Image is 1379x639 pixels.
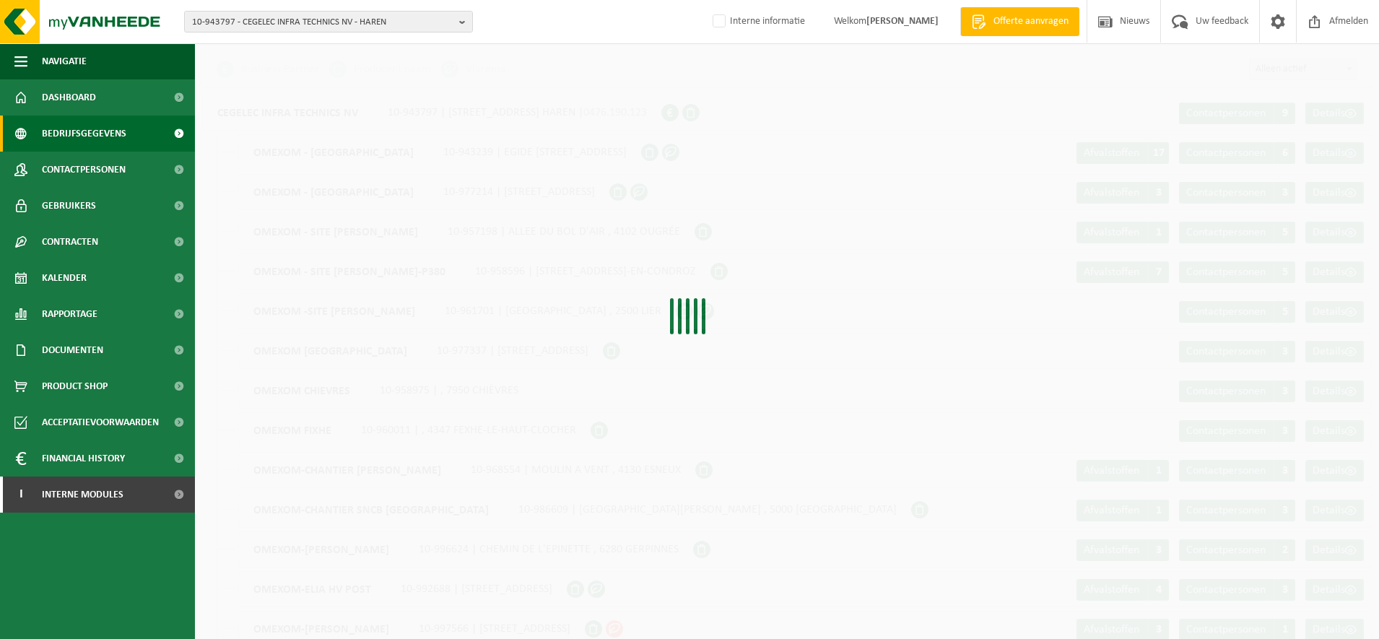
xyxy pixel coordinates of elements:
[1274,103,1295,124] span: 9
[1274,460,1295,482] span: 3
[1305,261,1364,283] a: Details
[1179,103,1295,124] a: Contactpersonen 9
[14,477,27,513] span: I
[1305,381,1364,402] a: Details
[1076,539,1169,561] a: Afvalstoffen 3
[42,404,159,440] span: Acceptatievoorwaarden
[1313,346,1345,357] span: Details
[1186,346,1266,357] span: Contactpersonen
[1147,182,1169,204] span: 3
[1313,544,1345,556] span: Details
[1305,460,1364,482] a: Details
[1084,147,1139,159] span: Afvalstoffen
[238,492,911,528] div: 10-986609 | [GEOGRAPHIC_DATA][PERSON_NAME] , 5000 [GEOGRAPHIC_DATA]
[238,531,693,568] div: 10-996624 | CHEMIN DE L'EPINETTE , 6280 GERPINNES
[1186,266,1266,278] span: Contactpersonen
[1186,624,1266,635] span: Contactpersonen
[1179,182,1295,204] a: Contactpersonen 3
[238,452,695,488] div: 10-968554 | MOULIN A VENT , 4130 ESNEUX
[1305,579,1364,601] a: Details
[1313,147,1345,159] span: Details
[1305,500,1364,521] a: Details
[238,253,710,290] div: 10-958596 | [STREET_ADDRESS]-EN-CONDROZ
[1313,465,1345,477] span: Details
[1274,381,1295,402] span: 3
[1076,579,1169,601] a: Afvalstoffen 4
[239,373,365,408] span: OMEXOM CHIEVRES
[1147,261,1169,283] span: 7
[1084,227,1139,238] span: Afvalstoffen
[1305,539,1364,561] a: Details
[1147,222,1169,243] span: 1
[1313,425,1345,437] span: Details
[1305,420,1364,442] a: Details
[1084,505,1139,516] span: Afvalstoffen
[1186,544,1266,556] span: Contactpersonen
[1313,187,1345,199] span: Details
[1313,624,1345,635] span: Details
[239,492,504,527] span: OMEXOM-CHANTIER SNCB [GEOGRAPHIC_DATA]
[1313,505,1345,516] span: Details
[217,58,319,80] li: Business Partner
[1179,539,1295,561] a: Contactpersonen 2
[42,440,125,477] span: Financial History
[1076,500,1169,521] a: Afvalstoffen 1
[1186,584,1266,596] span: Contactpersonen
[1186,187,1266,199] span: Contactpersonen
[238,134,641,170] div: 10-943239 | EGIDE [STREET_ADDRESS]
[1179,460,1295,482] a: Contactpersonen 3
[710,11,805,32] label: Interne informatie
[1147,500,1169,521] span: 1
[1274,500,1295,521] span: 3
[42,152,126,188] span: Contactpersonen
[1274,420,1295,442] span: 3
[238,412,591,448] div: 10-960011 | , 4347 FEXHE-LE-HAUT-CLOCHER
[1084,187,1139,199] span: Afvalstoffen
[239,532,404,567] span: OMEXOM-[PERSON_NAME]
[238,174,609,210] div: 10-977214 | [STREET_ADDRESS]
[1274,142,1295,164] span: 6
[42,43,87,79] span: Navigatie
[239,453,456,487] span: OMEXOM-CHANTIER [PERSON_NAME]
[1186,227,1266,238] span: Contactpersonen
[1313,108,1345,119] span: Details
[42,332,103,368] span: Documenten
[1179,222,1295,243] a: Contactpersonen 5
[1076,182,1169,204] a: Afvalstoffen 3
[42,116,126,152] span: Bedrijfsgegevens
[1179,579,1295,601] a: Contactpersonen 3
[239,334,422,368] span: OMEXOM [GEOGRAPHIC_DATA]
[192,12,453,33] span: 10-943797 - CEGELEC INFRA TECHNICS NV - HAREN
[239,135,429,170] span: OMEXOM - [GEOGRAPHIC_DATA]
[184,11,473,32] button: 10-943797 - CEGELEC INFRA TECHNICS NV - HAREN
[329,58,431,80] li: Producent naam
[1084,465,1139,477] span: Afvalstoffen
[990,14,1072,29] span: Offerte aanvragen
[1179,301,1295,323] a: Contactpersonen 5
[203,95,373,130] span: CEGELEC INFRA TECHNICS NV
[1186,386,1266,397] span: Contactpersonen
[1313,306,1345,318] span: Details
[1313,266,1345,278] span: Details
[1084,266,1139,278] span: Afvalstoffen
[1076,222,1169,243] a: Afvalstoffen 1
[1186,108,1266,119] span: Contactpersonen
[1179,142,1295,164] a: Contactpersonen 6
[1076,142,1169,164] a: Afvalstoffen 17
[1084,544,1139,556] span: Afvalstoffen
[1305,103,1364,124] a: Details
[1274,182,1295,204] span: 3
[42,224,98,260] span: Contracten
[1179,261,1295,283] a: Contactpersonen 5
[1305,142,1364,164] a: Details
[239,214,433,249] span: OMEXOM - SITE [PERSON_NAME]
[1147,142,1169,164] span: 17
[239,254,461,289] span: OMEXOM - SITE [PERSON_NAME]-P380
[1186,425,1266,437] span: Contactpersonen
[1179,341,1295,362] a: Contactpersonen 3
[239,572,386,607] span: OMEXOM-ELIA HV POST
[1179,420,1295,442] a: Contactpersonen 3
[1186,465,1266,477] span: Contactpersonen
[1076,261,1169,283] a: Afvalstoffen 7
[1147,579,1169,601] span: 4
